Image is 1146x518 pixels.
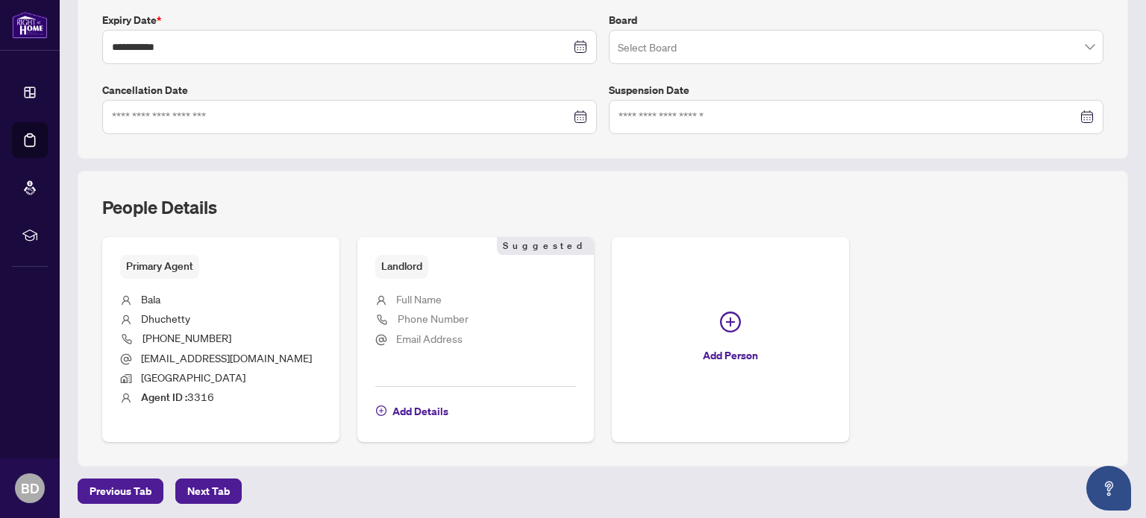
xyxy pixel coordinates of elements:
button: Next Tab [175,478,242,504]
span: Email Address [396,332,463,345]
img: logo [12,11,48,39]
span: Add Person [703,344,758,367]
span: 3316 [141,390,214,403]
span: plus-circle [720,312,741,332]
span: Landlord [375,255,428,278]
span: Bala [141,292,160,306]
span: Full Name [396,292,442,306]
label: Cancellation Date [102,82,597,98]
button: Add Person [612,237,849,441]
span: Phone Number [398,312,469,325]
span: Dhuchetty [141,312,190,325]
span: Primary Agent [120,255,199,278]
span: Next Tab [187,479,230,503]
button: Add Details [375,399,449,424]
label: Board [609,12,1103,28]
h2: People Details [102,195,217,219]
span: Add Details [392,399,448,423]
span: Suggested [497,237,594,255]
span: BD [21,478,40,499]
span: [EMAIL_ADDRESS][DOMAIN_NAME] [141,351,312,364]
span: [PHONE_NUMBER] [143,331,231,344]
button: Open asap [1086,466,1131,511]
span: plus-circle [376,405,386,416]
label: Suspension Date [609,82,1103,98]
button: Previous Tab [78,478,163,504]
span: [GEOGRAPHIC_DATA] [141,370,245,384]
b: Agent ID : [141,391,187,404]
span: Previous Tab [90,479,151,503]
label: Expiry Date [102,12,597,28]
